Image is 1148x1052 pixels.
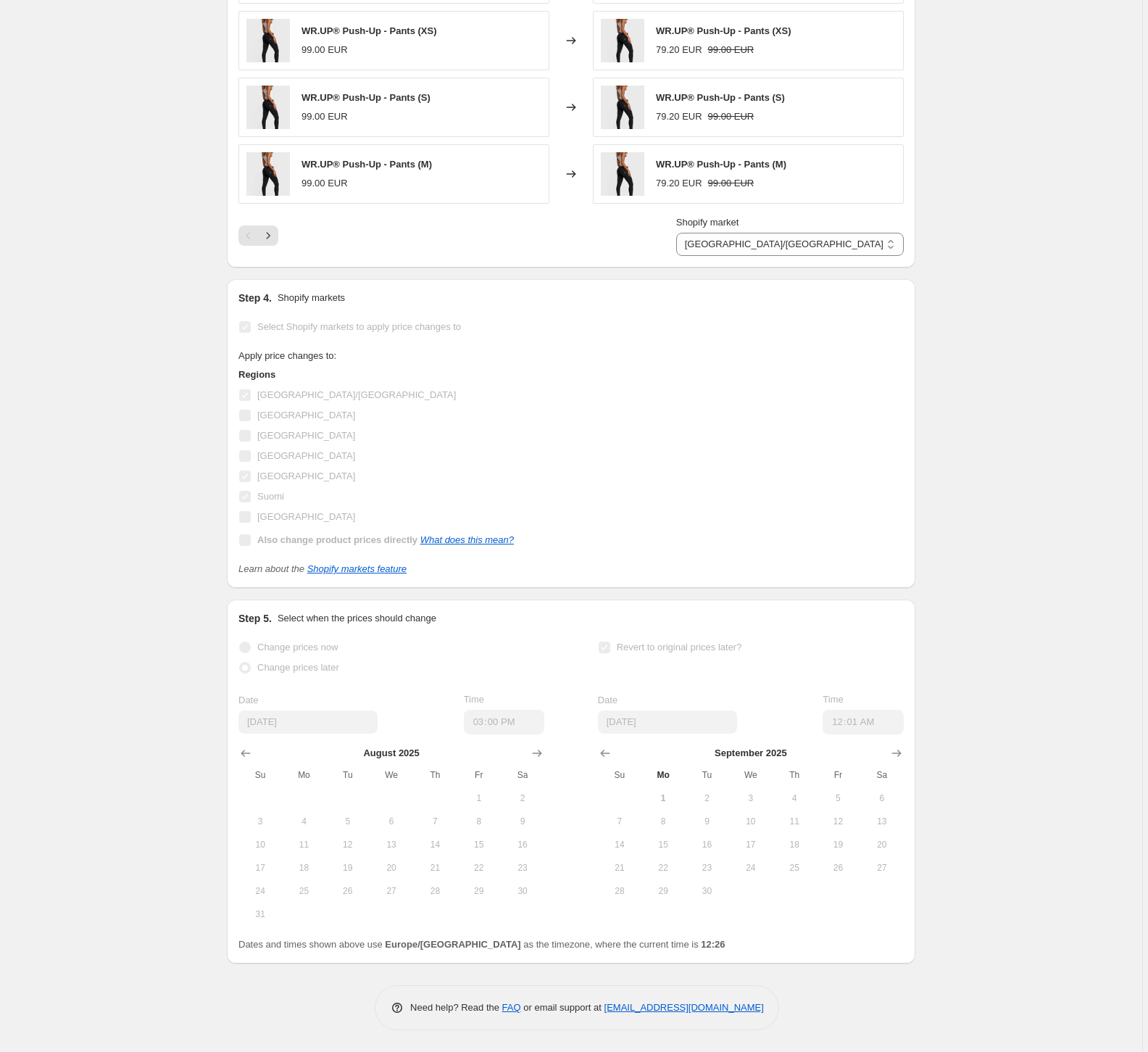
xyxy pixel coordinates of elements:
[691,816,723,827] span: 9
[288,769,320,781] span: Mo
[521,1002,604,1013] span: or email support at
[238,225,278,246] nav: Pagination
[246,19,290,62] img: 4016_80x.jpg
[647,792,679,804] span: 1
[729,810,773,833] button: Wednesday September 10 2025
[860,763,904,787] th: Saturday
[598,856,641,879] button: Sunday September 21 2025
[238,291,272,305] h2: Step 4.
[656,25,791,36] span: WR.UP® Push-Up - Pants (XS)
[601,152,644,196] img: 4016_80x.jpg
[419,769,451,781] span: Th
[735,769,767,781] span: We
[708,43,754,57] strike: 99.00 EUR
[507,885,538,897] span: 30
[604,769,636,781] span: Su
[860,833,904,856] button: Saturday September 20 2025
[413,763,457,787] th: Thursday
[685,856,728,879] button: Tuesday September 23 2025
[413,833,457,856] button: Thursday August 14 2025
[691,862,723,874] span: 23
[604,885,636,897] span: 28
[601,19,644,62] img: 4016_80x.jpg
[729,833,773,856] button: Wednesday September 17 2025
[656,109,702,124] div: 79.20 EUR
[238,563,407,574] i: Learn about the
[598,763,641,787] th: Sunday
[457,763,501,787] th: Friday
[238,368,514,382] h3: Regions
[307,563,407,574] a: Shopify markets feature
[701,939,725,950] b: 12:26
[773,856,816,879] button: Thursday September 25 2025
[685,810,728,833] button: Tuesday September 9 2025
[282,763,325,787] th: Monday
[238,695,258,705] span: Date
[301,176,348,191] div: 99.00 EUR
[288,885,320,897] span: 25
[257,389,456,400] span: [GEOGRAPHIC_DATA]/[GEOGRAPHIC_DATA]
[238,856,282,879] button: Sunday August 17 2025
[257,662,339,673] span: Change prices later
[463,839,495,850] span: 15
[385,939,520,950] b: Europe/[GEOGRAPHIC_DATA]
[288,816,320,827] span: 4
[463,862,495,874] span: 22
[501,787,544,810] button: Saturday August 2 2025
[598,695,617,705] span: Date
[691,885,723,897] span: 30
[282,810,325,833] button: Monday August 4 2025
[419,862,451,874] span: 21
[257,491,284,502] span: Suomi
[685,763,728,787] th: Tuesday
[457,810,501,833] button: Friday August 8 2025
[258,225,278,246] button: Next
[370,856,413,879] button: Wednesday August 20 2025
[778,839,810,850] span: 18
[866,839,898,850] span: 20
[257,321,461,332] span: Select Shopify markets to apply price changes to
[604,862,636,874] span: 21
[647,816,679,827] span: 8
[822,769,854,781] span: Fr
[527,743,547,763] button: Show next month, September 2025
[735,816,767,827] span: 10
[238,711,378,734] input: 9/1/2025
[370,879,413,903] button: Wednesday August 27 2025
[708,176,754,191] strike: 99.00 EUR
[238,833,282,856] button: Sunday August 10 2025
[238,810,282,833] button: Sunday August 3 2025
[238,903,282,926] button: Sunday August 31 2025
[244,839,276,850] span: 10
[641,763,685,787] th: Monday
[375,769,407,781] span: We
[326,810,370,833] button: Tuesday August 5 2025
[598,879,641,903] button: Sunday September 28 2025
[457,856,501,879] button: Friday August 22 2025
[676,217,739,228] span: Shopify market
[860,787,904,810] button: Saturday September 6 2025
[257,450,355,461] span: [GEOGRAPHIC_DATA]
[257,410,355,421] span: [GEOGRAPHIC_DATA]
[729,787,773,810] button: Wednesday September 3 2025
[288,839,320,850] span: 11
[729,856,773,879] button: Wednesday September 24 2025
[886,743,907,763] button: Show next month, October 2025
[641,787,685,810] button: Today Monday September 1 2025
[647,885,679,897] span: 29
[641,856,685,879] button: Monday September 22 2025
[656,43,702,57] div: 79.20 EUR
[457,833,501,856] button: Friday August 15 2025
[413,810,457,833] button: Thursday August 7 2025
[816,787,860,810] button: Friday September 5 2025
[773,763,816,787] th: Thursday
[502,1002,521,1013] a: FAQ
[257,511,355,522] span: [GEOGRAPHIC_DATA]
[282,856,325,879] button: Monday August 18 2025
[598,833,641,856] button: Sunday September 14 2025
[375,816,407,827] span: 6
[501,833,544,856] button: Saturday August 16 2025
[457,787,501,810] button: Friday August 1 2025
[656,176,702,191] div: 79.20 EUR
[595,743,615,763] button: Show previous month, August 2025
